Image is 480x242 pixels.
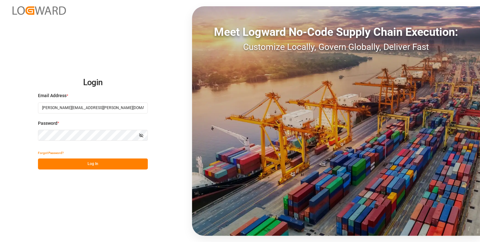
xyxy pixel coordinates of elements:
img: Logward_new_orange.png [13,6,66,15]
span: Password [38,120,57,127]
div: Meet Logward No-Code Supply Chain Execution: [192,24,480,41]
button: Log In [38,158,148,169]
input: Enter your email [38,102,148,113]
span: Email Address [38,92,67,99]
button: Forgot Password? [38,147,64,158]
h2: Login [38,73,148,93]
div: Customize Locally, Govern Globally, Deliver Fast [192,41,480,54]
